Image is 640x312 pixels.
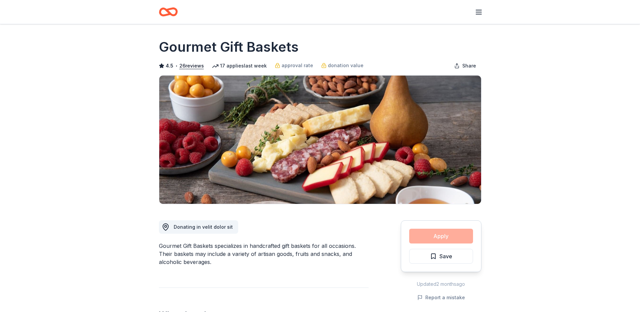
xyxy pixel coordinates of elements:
span: 4.5 [166,62,173,70]
div: 17 applies last week [212,62,267,70]
a: approval rate [275,61,313,70]
button: Report a mistake [417,294,465,302]
a: donation value [321,61,364,70]
span: Share [462,62,476,70]
span: Save [439,252,452,261]
div: Gourmet Gift Baskets specializes in handcrafted gift baskets for all occasions. Their baskets may... [159,242,369,266]
img: Image for Gourmet Gift Baskets [159,76,481,204]
button: Save [409,249,473,264]
div: Updated 2 months ago [401,280,481,288]
span: donation value [328,61,364,70]
h1: Gourmet Gift Baskets [159,38,299,56]
span: Donating in velit dolor sit [174,224,233,230]
span: • [175,63,177,69]
button: Share [449,59,481,73]
span: approval rate [282,61,313,70]
a: Home [159,4,178,20]
button: 26reviews [179,62,204,70]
